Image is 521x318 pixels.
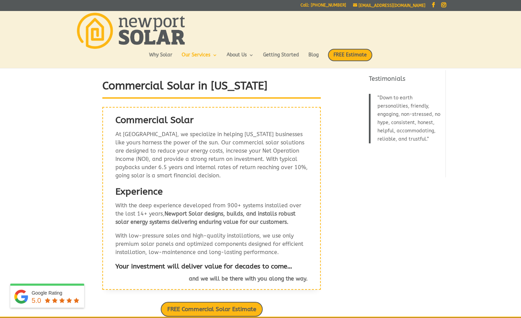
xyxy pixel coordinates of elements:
strong: Commercial Solar [115,114,194,125]
span: At [GEOGRAPHIC_DATA], we specialize in helping [US_STATE] businesses like yours harness the power... [115,131,308,179]
a: Why Solar [149,53,172,64]
strong: Experience [115,186,163,197]
a: Getting Started [263,53,299,64]
strong: and we will be there with you along the way. [189,275,308,282]
div: Google Rating [32,289,81,296]
p: With low-pressure sales and high-quality installations, we use only premium solar panels and opti... [115,232,308,262]
span: 5.0 [32,297,41,304]
a: FREE Commercial Solar Estimate [161,302,263,317]
a: [EMAIL_ADDRESS][DOMAIN_NAME] [353,3,426,8]
span: FREE Estimate [328,49,372,61]
a: Blog [308,53,319,64]
a: FREE Estimate [328,49,372,68]
blockquote: Down to earth personalities, friendly, engaging, non-stressed, no hype, consistent, honest, helpf... [369,94,441,143]
strong: Commercial Solar in [US_STATE] [102,79,268,92]
a: Call: [PHONE_NUMBER] [301,3,346,10]
strong: Newport Solar designs, builds, and installs robust solar energy systems delivering enduring value... [115,210,295,225]
a: About Us [227,53,254,64]
img: Newport Solar | Solar Energy Optimized. [77,13,185,49]
strong: Your investment will deliver value for decades to come… [115,263,292,270]
a: Our Services [182,53,217,64]
p: With the deep experience developed from 900+ systems installed over the last 14+ years, [115,201,308,232]
h4: Testimonials [369,75,441,87]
